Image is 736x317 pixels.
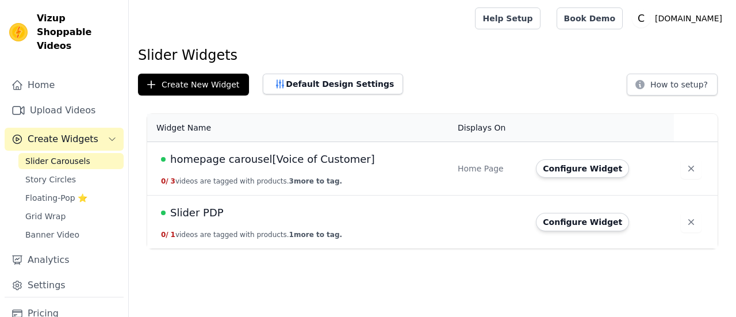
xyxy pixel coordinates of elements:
[170,205,224,221] span: Slider PDP
[25,155,90,167] span: Slider Carousels
[25,229,79,240] span: Banner Video
[451,114,529,142] th: Displays On
[681,158,701,179] button: Delete widget
[5,274,124,297] a: Settings
[161,177,168,185] span: 0 /
[25,211,66,222] span: Grid Wrap
[5,74,124,97] a: Home
[161,157,166,162] span: Live Published
[632,8,727,29] button: C [DOMAIN_NAME]
[536,213,629,231] button: Configure Widget
[161,177,342,186] button: 0/ 3videos are tagged with products.3more to tag.
[5,128,124,151] button: Create Widgets
[171,177,175,185] span: 3
[138,74,249,96] button: Create New Widget
[458,163,522,174] div: Home Page
[557,7,623,29] a: Book Demo
[18,208,124,224] a: Grid Wrap
[9,23,28,41] img: Vizup
[171,231,175,239] span: 1
[170,151,375,167] span: homepage carousel[Voice of Customer]
[138,46,727,64] h1: Slider Widgets
[650,8,727,29] p: [DOMAIN_NAME]
[627,82,718,93] a: How to setup?
[18,153,124,169] a: Slider Carousels
[638,13,645,24] text: C
[18,190,124,206] a: Floating-Pop ⭐
[475,7,540,29] a: Help Setup
[289,231,342,239] span: 1 more to tag.
[161,230,342,239] button: 0/ 1videos are tagged with products.1more to tag.
[5,99,124,122] a: Upload Videos
[28,132,98,146] span: Create Widgets
[627,74,718,96] button: How to setup?
[5,249,124,272] a: Analytics
[681,212,701,232] button: Delete widget
[25,174,76,185] span: Story Circles
[37,12,119,53] span: Vizup Shoppable Videos
[18,227,124,243] a: Banner Video
[161,211,166,215] span: Live Published
[161,231,168,239] span: 0 /
[18,171,124,188] a: Story Circles
[289,177,342,185] span: 3 more to tag.
[263,74,403,94] button: Default Design Settings
[536,159,629,178] button: Configure Widget
[25,192,87,204] span: Floating-Pop ⭐
[147,114,451,142] th: Widget Name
